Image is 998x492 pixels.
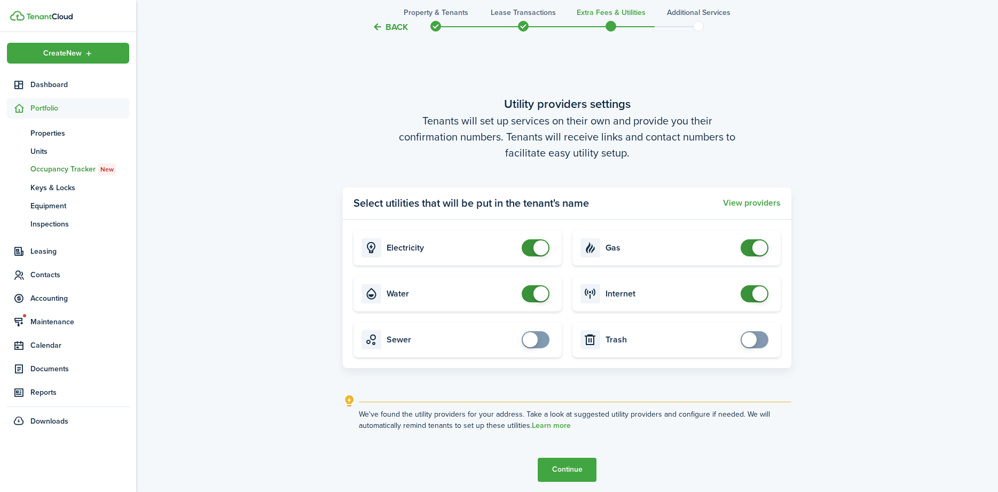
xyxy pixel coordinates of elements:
[30,269,129,280] span: Contacts
[43,50,82,57] span: Create New
[7,43,129,64] button: Open menu
[343,95,791,113] wizard-step-header-title: Utility providers settings
[100,165,114,174] span: New
[30,128,129,139] span: Properties
[7,160,129,178] a: Occupancy TrackerNew
[30,363,129,374] span: Documents
[30,79,129,90] span: Dashboard
[10,11,25,21] img: TenantCloud
[723,198,781,208] button: View providers
[343,113,791,161] wizard-step-header-description: Tenants will set up services on their own and provide you their confirmation numbers. Tenants wil...
[7,197,129,215] a: Equipment
[577,7,646,18] h3: Extra fees & Utilities
[30,293,129,304] span: Accounting
[606,289,735,299] card-title: Internet
[30,103,129,114] span: Portfolio
[353,195,589,211] panel-main-title: Select utilities that will be put in the tenant's name
[606,243,735,253] card-title: Gas
[7,215,129,233] a: Inspections
[30,200,129,212] span: Equipment
[30,340,129,351] span: Calendar
[30,416,68,427] span: Downloads
[30,182,129,193] span: Keys & Locks
[7,382,129,403] a: Reports
[387,289,516,299] card-title: Water
[7,124,129,142] a: Properties
[372,21,408,33] button: Back
[532,421,571,430] a: Learn more
[387,243,516,253] card-title: Electricity
[30,316,129,327] span: Maintenance
[30,387,129,398] span: Reports
[359,409,791,431] explanation-description: We've found the utility providers for your address. Take a look at suggested utility providers an...
[491,7,556,18] h3: Lease Transactions
[667,7,730,18] h3: Additional Services
[30,218,129,230] span: Inspections
[538,458,596,482] button: Continue
[7,142,129,160] a: Units
[30,246,129,257] span: Leasing
[343,395,356,408] i: outline
[7,74,129,95] a: Dashboard
[7,178,129,197] a: Keys & Locks
[26,13,73,20] img: TenantCloud
[404,7,468,18] h3: Property & Tenants
[606,335,735,345] card-title: Trash
[30,163,129,175] span: Occupancy Tracker
[387,335,516,345] card-title: Sewer
[30,146,129,157] span: Units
